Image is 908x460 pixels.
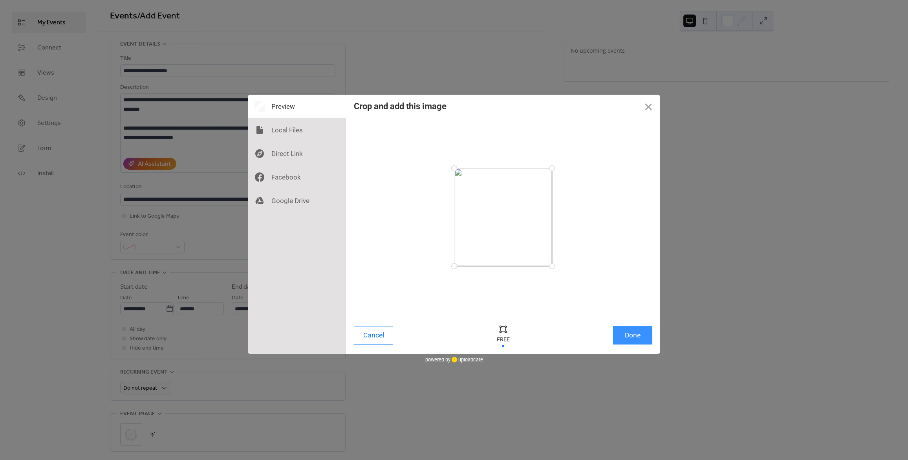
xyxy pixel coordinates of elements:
[248,95,346,118] div: Preview
[425,354,483,366] div: powered by
[248,142,346,165] div: Direct Link
[450,357,483,363] a: uploadcare
[613,326,652,345] button: Done
[637,95,660,118] button: Close
[248,165,346,189] div: Facebook
[354,101,447,111] div: Crop and add this image
[248,118,346,142] div: Local Files
[248,189,346,213] div: Google Drive
[354,326,393,345] button: Cancel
